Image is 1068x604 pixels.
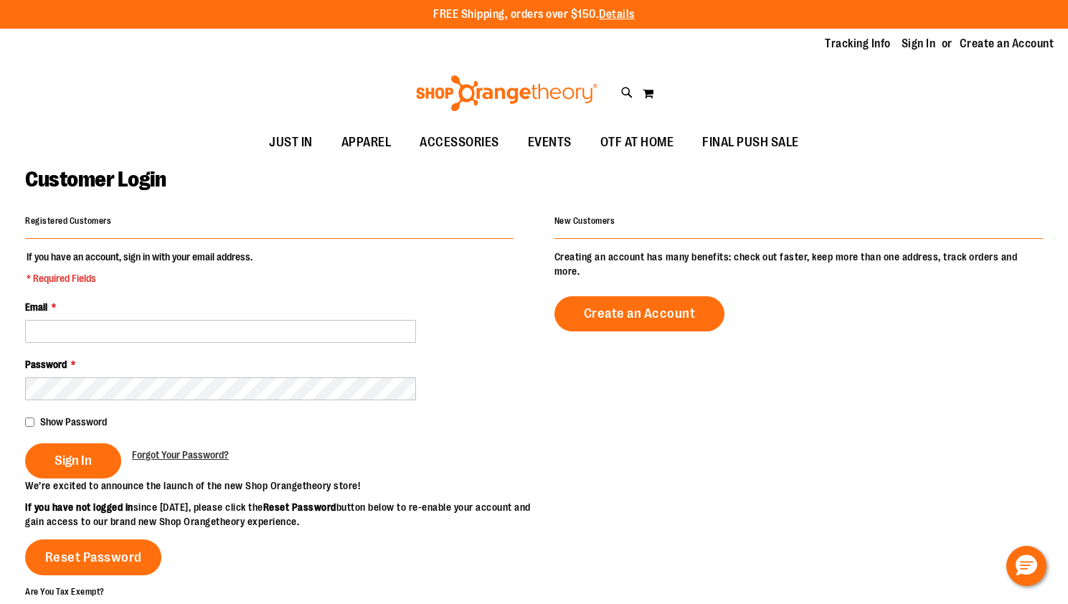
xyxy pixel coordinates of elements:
span: EVENTS [528,126,572,159]
a: Create an Account [960,36,1054,52]
span: Customer Login [25,167,166,192]
span: Sign In [55,453,92,468]
p: We’re excited to announce the launch of the new Shop Orangetheory store! [25,478,534,493]
strong: Reset Password [263,501,336,513]
span: Reset Password [45,549,142,565]
span: OTF AT HOME [600,126,674,159]
span: Email [25,301,47,313]
img: Shop Orangetheory [414,75,600,111]
strong: Are You Tax Exempt? [25,586,105,596]
a: Tracking Info [825,36,891,52]
strong: If you have not logged in [25,501,133,513]
span: FINAL PUSH SALE [702,126,799,159]
a: Sign In [902,36,936,52]
span: * Required Fields [27,271,252,286]
a: Reset Password [25,539,161,575]
span: APPAREL [341,126,392,159]
strong: Registered Customers [25,216,111,226]
a: OTF AT HOME [586,126,689,159]
a: FINAL PUSH SALE [688,126,813,159]
a: Create an Account [554,296,725,331]
a: APPAREL [327,126,406,159]
span: Forgot Your Password? [132,449,229,461]
a: ACCESSORIES [405,126,514,159]
button: Hello, have a question? Let’s chat. [1006,546,1046,586]
span: Show Password [40,416,107,428]
button: Sign In [25,443,121,478]
a: JUST IN [255,126,327,159]
p: Creating an account has many benefits: check out faster, keep more than one address, track orders... [554,250,1043,278]
a: Details [599,8,635,21]
strong: New Customers [554,216,615,226]
p: since [DATE], please click the button below to re-enable your account and gain access to our bran... [25,500,534,529]
legend: If you have an account, sign in with your email address. [25,250,254,286]
span: ACCESSORIES [420,126,499,159]
span: Create an Account [584,306,696,321]
a: Forgot Your Password? [132,448,229,462]
span: Password [25,359,67,370]
p: FREE Shipping, orders over $150. [433,6,635,23]
span: JUST IN [269,126,313,159]
a: EVENTS [514,126,586,159]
